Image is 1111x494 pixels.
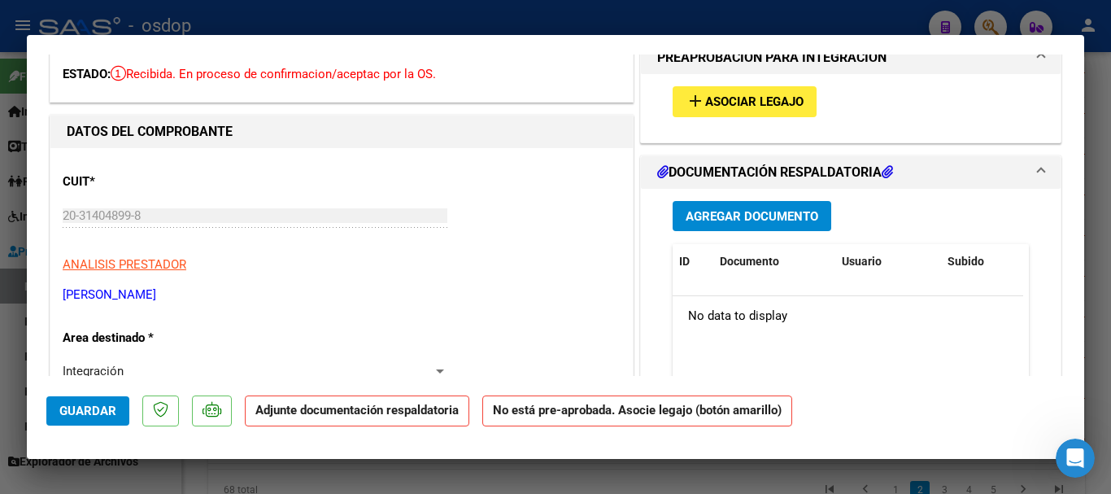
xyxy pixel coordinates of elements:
div: PREAPROBACIÓN PARA INTEGRACION [641,74,1061,142]
span: Guardar [59,404,116,418]
p: Area destinado * [63,329,230,348]
datatable-header-cell: Documento [713,244,835,279]
button: Asociar Legajo [673,86,817,116]
datatable-header-cell: Acción [1022,244,1104,279]
strong: Adjunte documentación respaldatoria [255,403,459,417]
datatable-header-cell: Usuario [835,244,941,279]
strong: No está pre-aprobada. Asocie legajo (botón amarillo) [482,396,792,427]
span: Recibida. En proceso de confirmacion/aceptac por la OS. [111,67,436,81]
span: Integración [63,364,124,378]
h1: PREAPROBACIÓN PARA INTEGRACION [657,48,887,68]
span: ANALISIS PRESTADOR [63,257,186,272]
mat-expansion-panel-header: PREAPROBACIÓN PARA INTEGRACION [641,42,1061,74]
h1: DOCUMENTACIÓN RESPALDATORIA [657,163,893,182]
iframe: Intercom live chat [1056,439,1095,478]
span: ID [679,255,690,268]
span: Documento [720,255,779,268]
span: Agregar Documento [686,209,818,224]
button: Guardar [46,396,129,426]
span: Asociar Legajo [705,95,804,110]
mat-icon: add [686,91,705,111]
datatable-header-cell: Subido [941,244,1022,279]
p: [PERSON_NAME] [63,286,621,304]
div: No data to display [673,296,1023,337]
span: Usuario [842,255,882,268]
span: ESTADO: [63,67,111,81]
p: CUIT [63,173,230,191]
span: Subido [948,255,984,268]
mat-expansion-panel-header: DOCUMENTACIÓN RESPALDATORIA [641,156,1061,189]
button: Agregar Documento [673,201,831,231]
strong: DATOS DEL COMPROBANTE [67,124,233,139]
datatable-header-cell: ID [673,244,713,279]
